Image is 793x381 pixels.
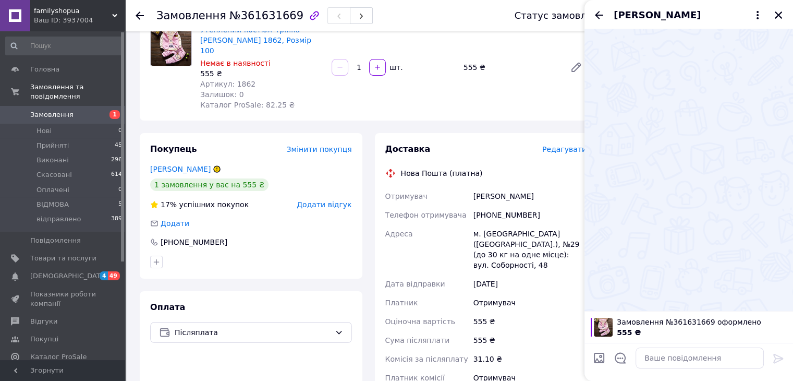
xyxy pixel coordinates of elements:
[471,293,589,312] div: Отримувач
[385,230,413,238] span: Адреса
[614,8,764,22] button: [PERSON_NAME]
[614,351,627,365] button: Відкрити шаблони відповідей
[30,335,58,344] span: Покупці
[385,192,428,200] span: Отримувач
[200,68,323,79] div: 555 ₴
[385,211,467,219] span: Телефон отримувача
[287,145,352,153] span: Змінити покупця
[200,26,311,55] a: Утеплений костюм-трійка [PERSON_NAME] 1862, Розмір 100
[30,290,96,308] span: Показники роботи компанії
[115,141,122,150] span: 45
[150,302,185,312] span: Оплата
[34,16,125,25] div: Ваш ID: 3937004
[30,317,57,326] span: Відгуки
[151,25,191,66] img: Утеплений костюм-трійка рожевий Ozsl 1862, Розмір 100
[150,178,269,191] div: 1 замовлення у вас на 555 ₴
[471,206,589,224] div: [PHONE_NUMBER]
[109,110,120,119] span: 1
[36,215,81,224] span: відправлено
[156,9,226,22] span: Замовлення
[36,185,69,195] span: Оплачені
[617,328,641,337] span: 555 ₴
[385,280,445,288] span: Дата відправки
[30,271,107,281] span: [DEMOGRAPHIC_DATA]
[398,168,485,178] div: Нова Пошта (платна)
[30,254,96,263] span: Товари та послуги
[108,271,120,280] span: 49
[118,185,122,195] span: 0
[471,350,589,368] div: 31.10 ₴
[200,80,255,88] span: Артикул: 1862
[34,6,112,16] span: familyshopua
[100,271,108,280] span: 4
[471,187,589,206] div: [PERSON_NAME]
[36,126,52,136] span: Нові
[30,110,74,120] span: Замовлення
[385,317,455,326] span: Оціночна вартість
[150,144,197,154] span: Покупець
[614,8,701,22] span: [PERSON_NAME]
[111,215,122,224] span: 389
[387,62,404,73] div: шт.
[30,82,125,101] span: Замовлення та повідомлення
[5,37,123,55] input: Пошук
[111,170,122,180] span: 614
[772,9,785,21] button: Закрити
[36,156,69,165] span: Виконані
[471,331,589,350] div: 555 ₴
[36,200,69,209] span: ВІДМОВА
[617,317,787,327] span: Замовлення №361631669 оформлено
[200,90,244,99] span: Залишок: 0
[542,145,587,153] span: Редагувати
[594,318,613,337] img: 6640419690_w100_h100_uteplennyj-kostyum-trojka-rozovyj.jpg
[136,10,144,21] div: Повернутися назад
[471,275,589,293] div: [DATE]
[385,355,468,363] span: Комісія за післяплату
[30,65,59,74] span: Головна
[200,59,271,67] span: Немає в наявності
[593,9,605,21] button: Назад
[36,170,72,180] span: Скасовані
[385,336,450,344] span: Сума післяплати
[111,156,122,165] span: 296
[36,141,69,150] span: Прийняті
[161,219,189,228] span: Додати
[175,327,331,338] span: Післяплата
[160,237,228,247] div: [PHONE_NUMBER]
[150,165,211,173] a: [PERSON_NAME]
[30,352,87,362] span: Каталог ProSale
[471,312,589,331] div: 555 ₴
[118,200,122,209] span: 5
[566,57,587,78] a: Редагувати
[118,126,122,136] span: 0
[200,101,295,109] span: Каталог ProSale: 82.25 ₴
[385,299,418,307] span: Платник
[297,200,351,209] span: Додати відгук
[459,60,562,75] div: 555 ₴
[150,199,249,210] div: успішних покупок
[229,9,303,22] span: №361631669
[161,200,177,209] span: 17%
[471,224,589,275] div: м. [GEOGRAPHIC_DATA] ([GEOGRAPHIC_DATA].), №29 (до 30 кг на одне місце): вул. Соборності, 48
[30,236,81,245] span: Повідомлення
[515,10,611,21] div: Статус замовлення
[385,144,431,154] span: Доставка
